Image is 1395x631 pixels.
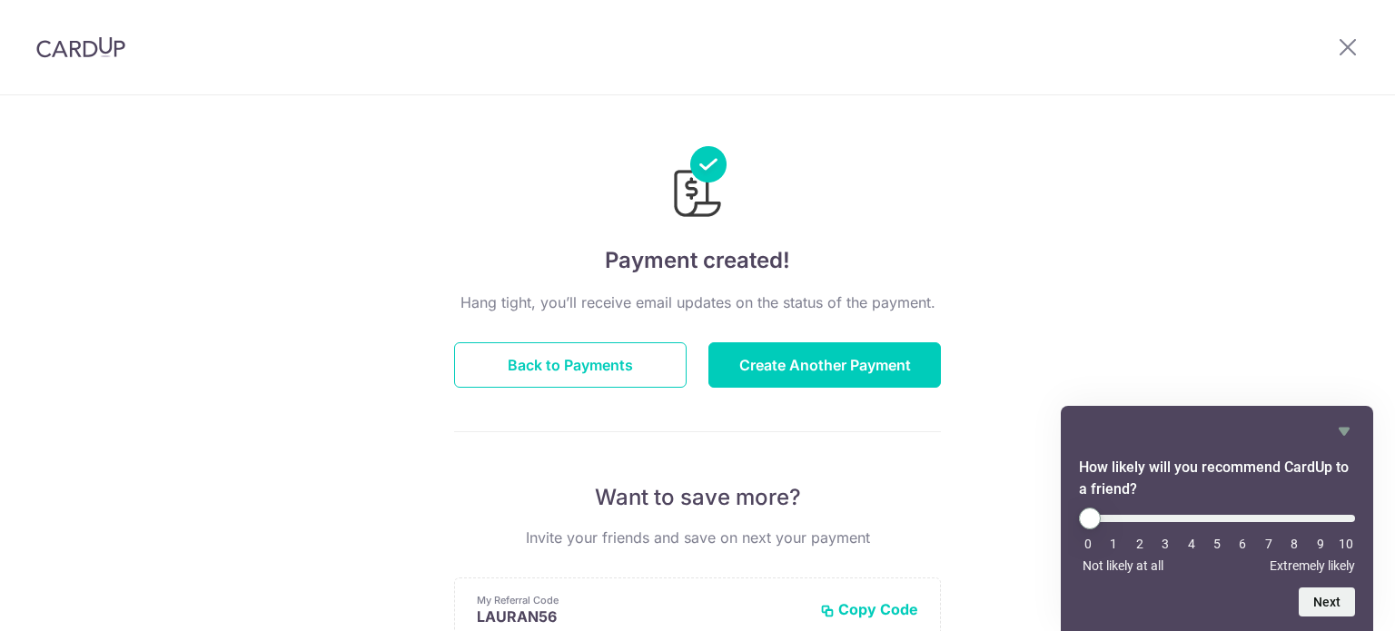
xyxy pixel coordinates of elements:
img: Payments [668,146,727,222]
li: 6 [1233,537,1252,551]
h4: Payment created! [454,244,941,277]
p: Want to save more? [454,483,941,512]
button: Next question [1299,587,1355,616]
li: 2 [1131,537,1149,551]
li: 7 [1260,537,1278,551]
span: Not likely at all [1083,558,1163,573]
li: 4 [1182,537,1201,551]
img: CardUp [36,36,125,58]
div: How likely will you recommend CardUp to a friend? Select an option from 0 to 10, with 0 being Not... [1079,508,1355,573]
li: 9 [1311,537,1330,551]
h2: How likely will you recommend CardUp to a friend? Select an option from 0 to 10, with 0 being Not... [1079,457,1355,500]
p: Invite your friends and save on next your payment [454,527,941,548]
div: How likely will you recommend CardUp to a friend? Select an option from 0 to 10, with 0 being Not... [1079,420,1355,616]
p: My Referral Code [477,593,806,607]
button: Copy Code [820,600,918,618]
span: Extremely likely [1270,558,1355,573]
li: 3 [1156,537,1174,551]
p: Hang tight, you’ll receive email updates on the status of the payment. [454,291,941,313]
button: Hide survey [1333,420,1355,442]
li: 1 [1104,537,1123,551]
li: 8 [1285,537,1303,551]
li: 0 [1079,537,1097,551]
button: Create Another Payment [708,342,941,388]
li: 5 [1208,537,1226,551]
p: LAURAN56 [477,607,806,626]
button: Back to Payments [454,342,687,388]
li: 10 [1337,537,1355,551]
